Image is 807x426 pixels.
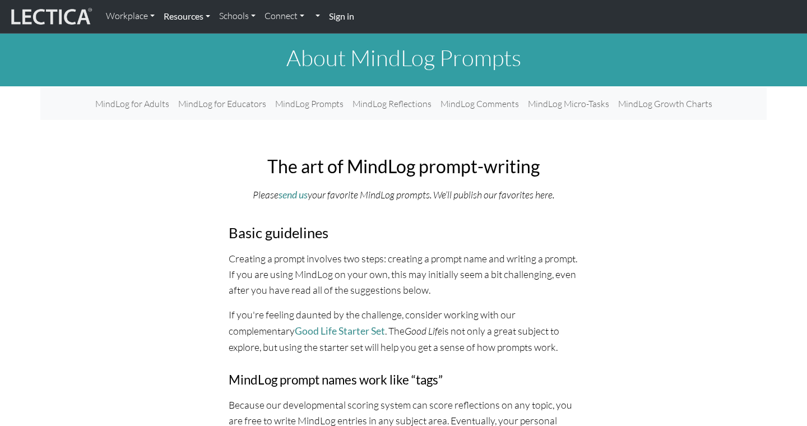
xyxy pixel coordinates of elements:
[308,188,554,201] i: your favorite MindLog prompts. We’ll publish our favorites here.
[436,92,523,115] a: MindLog Comments
[253,188,279,201] i: Please
[614,92,717,115] a: MindLog Growth Charts
[8,6,92,27] img: lecticalive
[159,4,215,28] a: Resources
[229,156,578,177] h2: The art of MindLog prompt-writing
[279,189,308,201] a: send us
[523,92,614,115] a: MindLog Micro-Tasks
[40,44,767,71] h1: About MindLog Prompts
[260,4,309,28] a: Connect
[348,92,436,115] a: MindLog Reflections
[174,92,271,115] a: MindLog for Educators
[324,4,359,29] a: Sign in
[295,325,385,337] a: Good Life Starter Set
[229,307,578,354] p: If you're feeling daunted by the challenge, consider working with our complementary . The is not ...
[101,4,159,28] a: Workplace
[271,92,348,115] a: MindLog Prompts
[329,11,354,21] strong: Sign in
[229,224,578,242] h3: Basic guidelines
[215,4,260,28] a: Schools
[229,373,578,388] h4: MindLog prompt names work like “tags”
[91,92,174,115] a: MindLog for Adults
[405,325,442,337] i: Good Life
[229,251,578,298] p: Creating a prompt involves two steps: creating a prompt name and writing a prompt. If you are usi...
